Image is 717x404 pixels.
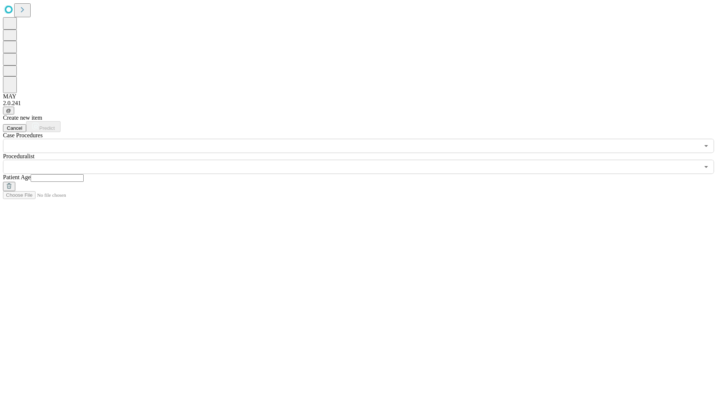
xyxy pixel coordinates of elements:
[3,107,14,114] button: @
[3,93,714,100] div: MAY
[701,162,711,172] button: Open
[701,141,711,151] button: Open
[3,124,26,132] button: Cancel
[26,121,60,132] button: Predict
[3,114,42,121] span: Create new item
[6,108,11,113] span: @
[7,125,22,131] span: Cancel
[3,132,43,138] span: Scheduled Procedure
[3,153,34,159] span: Proceduralist
[39,125,55,131] span: Predict
[3,100,714,107] div: 2.0.241
[3,174,31,180] span: Patient Age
